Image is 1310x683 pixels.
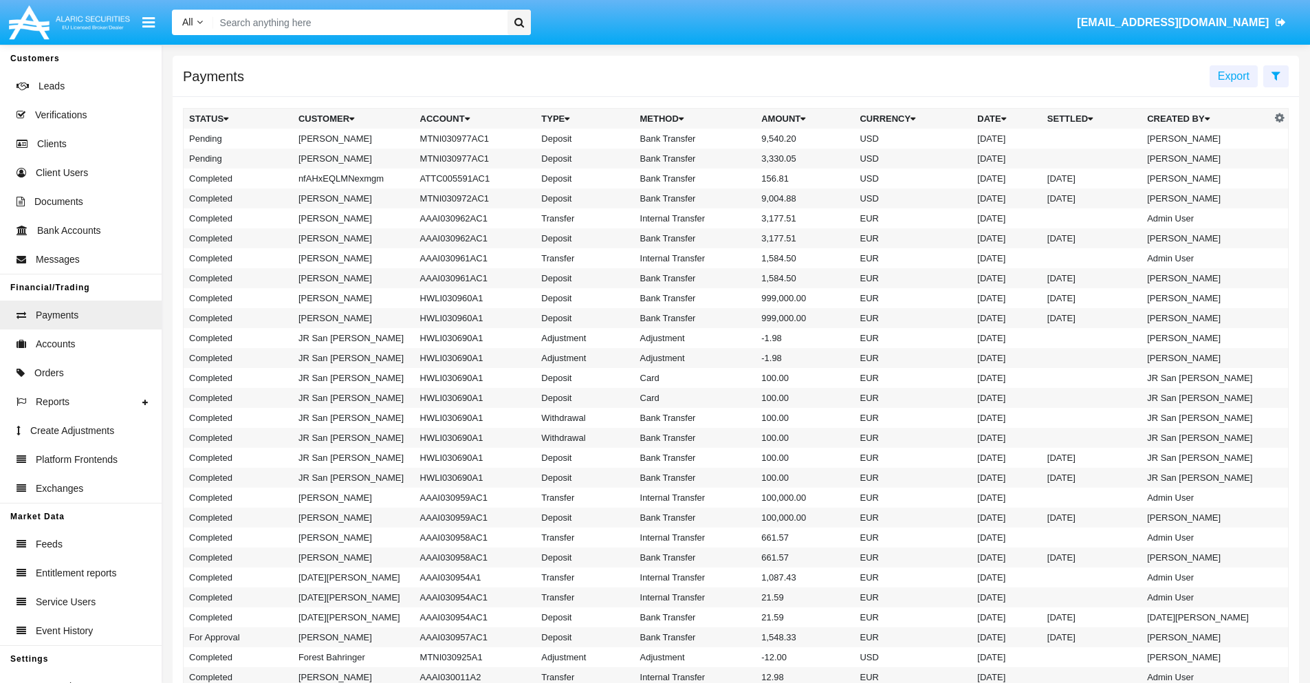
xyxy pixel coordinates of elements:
[756,388,854,408] td: 100.00
[756,129,854,149] td: 9,540.20
[536,248,634,268] td: Transfer
[184,528,293,548] td: Completed
[1142,149,1271,169] td: [PERSON_NAME]
[184,109,293,129] th: Status
[854,188,972,208] td: USD
[34,195,83,209] span: Documents
[972,548,1042,567] td: [DATE]
[756,368,854,388] td: 100.00
[972,587,1042,607] td: [DATE]
[536,228,634,248] td: Deposit
[36,624,93,638] span: Event History
[415,587,536,607] td: AAAI030954AC1
[36,453,118,467] span: Platform Frontends
[184,328,293,348] td: Completed
[1142,508,1271,528] td: [PERSON_NAME]
[183,71,244,82] h5: Payments
[756,228,854,248] td: 3,177.51
[184,208,293,228] td: Completed
[1142,188,1271,208] td: [PERSON_NAME]
[293,408,415,428] td: JR San [PERSON_NAME]
[184,169,293,188] td: Completed
[184,627,293,647] td: For Approval
[415,109,536,129] th: Account
[972,268,1042,288] td: [DATE]
[293,508,415,528] td: [PERSON_NAME]
[536,567,634,587] td: Transfer
[1210,65,1258,87] button: Export
[972,508,1042,528] td: [DATE]
[293,627,415,647] td: [PERSON_NAME]
[854,308,972,328] td: EUR
[972,368,1042,388] td: [DATE]
[184,408,293,428] td: Completed
[756,149,854,169] td: 3,330.05
[1077,17,1269,28] span: [EMAIL_ADDRESS][DOMAIN_NAME]
[635,548,756,567] td: Bank Transfer
[293,468,415,488] td: JR San [PERSON_NAME]
[854,228,972,248] td: EUR
[536,149,634,169] td: Deposit
[1042,607,1142,627] td: [DATE]
[536,188,634,208] td: Deposit
[293,308,415,328] td: [PERSON_NAME]
[635,308,756,328] td: Bank Transfer
[536,627,634,647] td: Deposit
[1042,308,1142,328] td: [DATE]
[293,188,415,208] td: [PERSON_NAME]
[36,595,96,609] span: Service Users
[415,129,536,149] td: MTNI030977AC1
[184,468,293,488] td: Completed
[756,208,854,228] td: 3,177.51
[972,567,1042,587] td: [DATE]
[184,188,293,208] td: Completed
[415,348,536,368] td: HWLI030690A1
[1042,548,1142,567] td: [DATE]
[536,508,634,528] td: Deposit
[1142,228,1271,248] td: [PERSON_NAME]
[972,129,1042,149] td: [DATE]
[1042,188,1142,208] td: [DATE]
[1142,468,1271,488] td: JR San [PERSON_NAME]
[756,647,854,667] td: -12.00
[184,607,293,627] td: Completed
[536,548,634,567] td: Deposit
[293,129,415,149] td: [PERSON_NAME]
[415,408,536,428] td: HWLI030690A1
[415,169,536,188] td: ATTC005591AC1
[293,208,415,228] td: [PERSON_NAME]
[536,468,634,488] td: Deposit
[293,328,415,348] td: JR San [PERSON_NAME]
[1042,109,1142,129] th: Settled
[293,488,415,508] td: [PERSON_NAME]
[1142,627,1271,647] td: [PERSON_NAME]
[972,607,1042,627] td: [DATE]
[854,109,972,129] th: Currency
[854,208,972,228] td: EUR
[854,587,972,607] td: EUR
[1142,169,1271,188] td: [PERSON_NAME]
[415,149,536,169] td: MTNI030977AC1
[635,169,756,188] td: Bank Transfer
[756,248,854,268] td: 1,584.50
[1142,208,1271,228] td: Admin User
[854,508,972,528] td: EUR
[184,149,293,169] td: Pending
[415,428,536,448] td: HWLI030690A1
[854,328,972,348] td: EUR
[293,288,415,308] td: [PERSON_NAME]
[635,149,756,169] td: Bank Transfer
[36,566,117,581] span: Entitlement reports
[1142,388,1271,408] td: JR San [PERSON_NAME]
[972,248,1042,268] td: [DATE]
[536,308,634,328] td: Deposit
[1142,288,1271,308] td: [PERSON_NAME]
[184,488,293,508] td: Completed
[854,607,972,627] td: EUR
[1142,268,1271,288] td: [PERSON_NAME]
[184,248,293,268] td: Completed
[293,587,415,607] td: [DATE][PERSON_NAME]
[854,268,972,288] td: EUR
[536,408,634,428] td: Withdrawal
[415,488,536,508] td: AAAI030959AC1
